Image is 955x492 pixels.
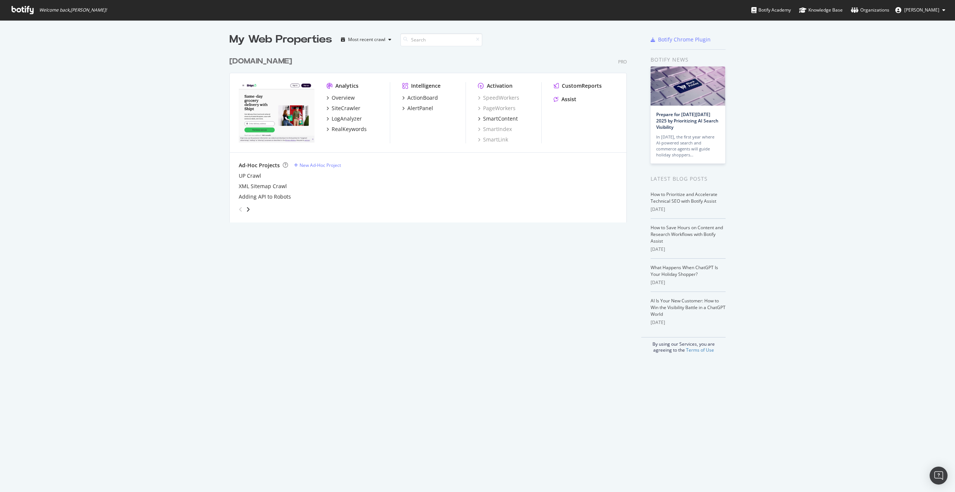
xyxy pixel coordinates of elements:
[483,115,518,122] div: SmartContent
[402,94,438,102] a: ActionBoard
[554,82,602,90] a: CustomReports
[332,115,362,122] div: LogAnalyzer
[799,6,843,14] div: Knowledge Base
[651,264,718,277] a: What Happens When ChatGPT Is Your Holiday Shopper?
[478,94,519,102] a: SpeedWorkers
[407,94,438,102] div: ActionBoard
[229,32,332,47] div: My Web Properties
[348,37,385,42] div: Most recent crawl
[561,96,576,103] div: Assist
[656,111,718,130] a: Prepare for [DATE][DATE] 2025 by Prioritizing AI Search Visibility
[651,206,726,213] div: [DATE]
[478,115,518,122] a: SmartContent
[335,82,358,90] div: Analytics
[651,298,726,317] a: AI Is Your New Customer: How to Win the Visibility Battle in a ChatGPT World
[326,125,367,133] a: RealKeywords
[651,175,726,183] div: Latest Blog Posts
[239,183,287,190] a: XML Sitemap Crawl
[658,36,711,43] div: Botify Chrome Plugin
[656,134,720,158] div: In [DATE], the first year where AI-powered search and commerce agents will guide holiday shoppers…
[402,105,433,112] a: AlertPanel
[651,56,726,64] div: Botify news
[651,279,726,286] div: [DATE]
[229,56,292,67] div: [DOMAIN_NAME]
[332,94,355,102] div: Overview
[239,82,314,143] img: www.shipt.com
[411,82,441,90] div: Intelligence
[554,96,576,103] a: Assist
[338,34,394,46] button: Most recent crawl
[39,7,107,13] span: Welcome back, [PERSON_NAME] !
[239,172,261,180] a: UP Crawl
[904,7,939,13] span: Monica Parrillo
[562,82,602,90] div: CustomReports
[487,82,513,90] div: Activation
[332,105,360,112] div: SiteCrawler
[239,162,280,169] div: Ad-Hoc Projects
[332,125,367,133] div: RealKeywords
[239,193,291,200] a: Adding API to Robots
[889,4,951,16] button: [PERSON_NAME]
[245,206,251,213] div: angle-right
[641,337,726,353] div: By using our Services, you are agreeing to the
[651,224,723,244] a: How to Save Hours on Content and Research Workflows with Botify Assist
[326,115,362,122] a: LogAnalyzer
[651,36,711,43] a: Botify Chrome Plugin
[851,6,889,14] div: Organizations
[686,347,714,353] a: Terms of Use
[326,94,355,102] a: Overview
[478,136,508,143] a: SmartLink
[478,105,516,112] a: PageWorkers
[407,105,433,112] div: AlertPanel
[618,59,627,65] div: Pro
[400,33,482,46] input: Search
[751,6,791,14] div: Botify Academy
[326,105,360,112] a: SiteCrawler
[651,191,717,204] a: How to Prioritize and Accelerate Technical SEO with Botify Assist
[236,203,245,215] div: angle-left
[651,66,725,106] img: Prepare for Black Friday 2025 by Prioritizing AI Search Visibility
[651,246,726,253] div: [DATE]
[651,319,726,326] div: [DATE]
[229,56,295,67] a: [DOMAIN_NAME]
[300,162,341,168] div: New Ad-Hoc Project
[229,47,633,222] div: grid
[930,467,948,485] div: Open Intercom Messenger
[478,125,512,133] a: SmartIndex
[294,162,341,168] a: New Ad-Hoc Project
